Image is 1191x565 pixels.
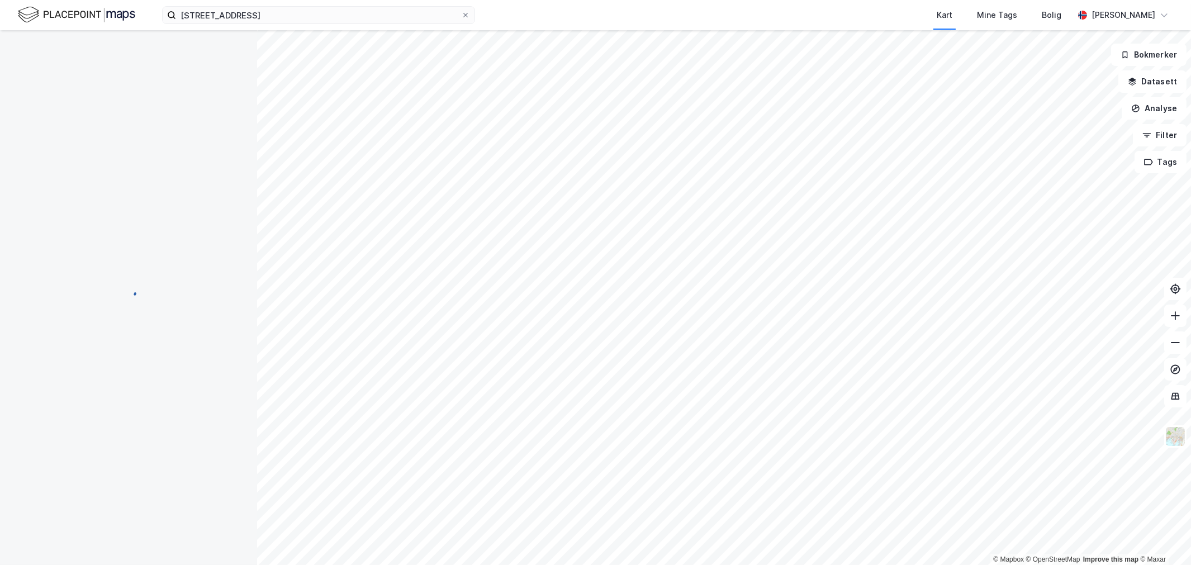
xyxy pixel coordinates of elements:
[1135,151,1187,173] button: Tags
[1135,511,1191,565] iframe: Chat Widget
[1026,555,1080,563] a: OpenStreetMap
[977,8,1017,22] div: Mine Tags
[1111,44,1187,66] button: Bokmerker
[18,5,135,25] img: logo.f888ab2527a4732fd821a326f86c7f29.svg
[1165,426,1186,447] img: Z
[1122,97,1187,120] button: Analyse
[993,555,1024,563] a: Mapbox
[1133,124,1187,146] button: Filter
[120,282,137,300] img: spinner.a6d8c91a73a9ac5275cf975e30b51cfb.svg
[1118,70,1187,93] button: Datasett
[176,7,461,23] input: Søk på adresse, matrikkel, gårdeiere, leietakere eller personer
[937,8,952,22] div: Kart
[1092,8,1155,22] div: [PERSON_NAME]
[1042,8,1061,22] div: Bolig
[1135,511,1191,565] div: Kontrollprogram for chat
[1083,555,1138,563] a: Improve this map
